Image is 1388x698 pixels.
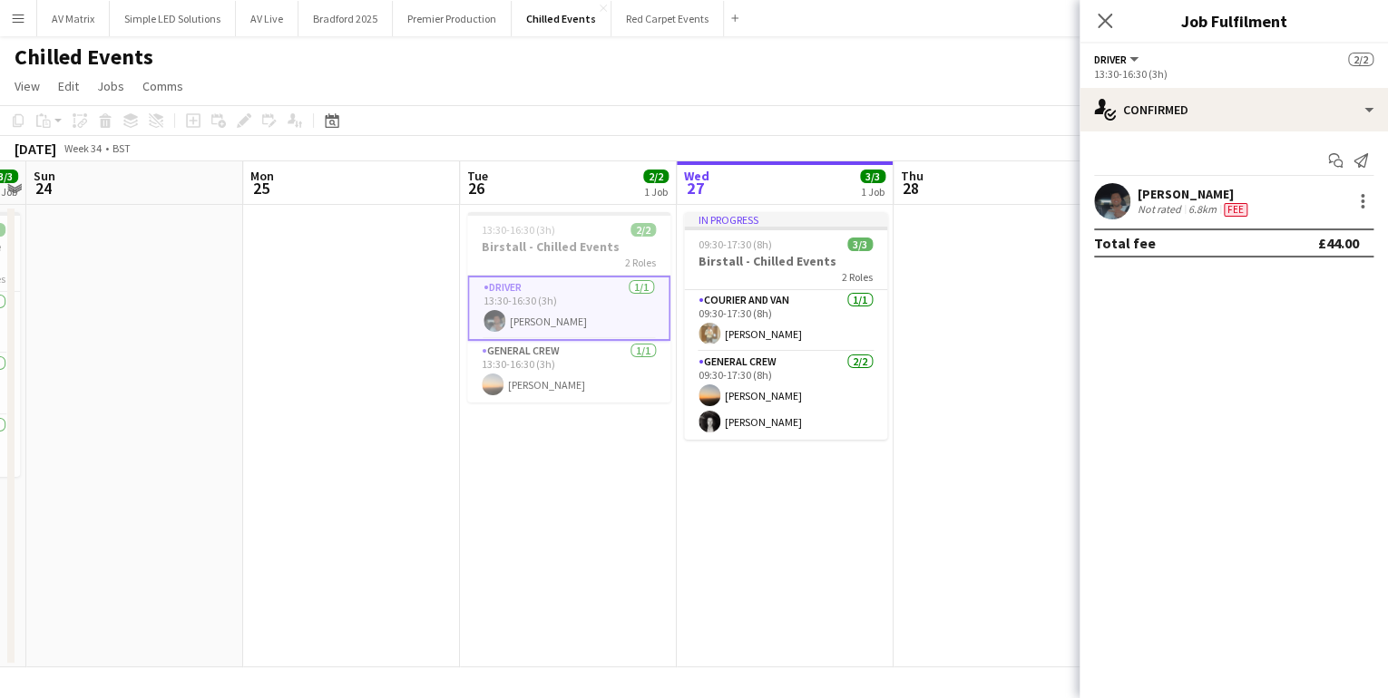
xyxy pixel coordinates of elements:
span: 25 [248,178,274,199]
button: Chilled Events [512,1,611,36]
h3: Birstall - Chilled Events [684,253,887,269]
button: AV Matrix [37,1,110,36]
span: 2/2 [643,170,669,183]
button: Driver [1094,53,1141,66]
span: Comms [142,78,183,94]
span: 2/2 [1348,53,1373,66]
app-job-card: In progress09:30-17:30 (8h)3/3Birstall - Chilled Events2 RolesCourier and Van1/109:30-17:30 (8h)[... [684,212,887,440]
span: Edit [58,78,79,94]
div: Not rated [1138,202,1185,217]
a: Edit [51,74,86,98]
div: Confirmed [1080,88,1388,131]
span: 3/3 [847,238,873,251]
div: Total fee [1094,234,1156,252]
span: 2 Roles [842,270,873,284]
div: 13:30-16:30 (3h) [1094,67,1373,81]
span: Driver [1094,53,1127,66]
a: Comms [135,74,191,98]
span: Week 34 [60,141,105,155]
div: £44.00 [1318,234,1359,252]
div: Crew has different fees then in role [1220,202,1251,217]
app-card-role: Courier and Van1/109:30-17:30 (8h)[PERSON_NAME] [684,290,887,352]
button: Red Carpet Events [611,1,724,36]
div: In progress [684,212,887,227]
a: Jobs [90,74,132,98]
button: Premier Production [393,1,512,36]
span: 2/2 [630,223,656,237]
span: Tue [467,168,488,184]
span: 24 [31,178,55,199]
span: 13:30-16:30 (3h) [482,223,555,237]
span: Thu [901,168,924,184]
div: 1 Job [861,185,885,199]
div: [DATE] [15,140,56,158]
span: 26 [464,178,488,199]
app-card-role: General Crew2/209:30-17:30 (8h)[PERSON_NAME][PERSON_NAME] [684,352,887,440]
span: 09:30-17:30 (8h) [699,238,772,251]
span: 3/3 [860,170,885,183]
app-job-card: 13:30-16:30 (3h)2/2Birstall - Chilled Events2 RolesDriver1/113:30-16:30 (3h)[PERSON_NAME]General ... [467,212,670,402]
div: 1 Job [644,185,668,199]
button: AV Live [236,1,298,36]
button: Bradford 2025 [298,1,393,36]
span: Mon [250,168,274,184]
h3: Birstall - Chilled Events [467,238,670,255]
span: Sun [34,168,55,184]
span: 2 Roles [625,256,656,269]
div: [PERSON_NAME] [1138,186,1251,202]
a: View [7,74,47,98]
app-card-role: General Crew1/113:30-16:30 (3h)[PERSON_NAME] [467,341,670,402]
span: Jobs [97,78,124,94]
span: 28 [898,178,924,199]
h1: Chilled Events [15,44,153,71]
app-card-role: Driver1/113:30-16:30 (3h)[PERSON_NAME] [467,276,670,341]
h3: Job Fulfilment [1080,9,1388,33]
div: 6.8km [1185,202,1220,217]
button: Simple LED Solutions [110,1,236,36]
span: 27 [681,178,709,199]
span: Fee [1224,203,1247,217]
span: View [15,78,40,94]
div: BST [112,141,131,155]
span: Wed [684,168,709,184]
